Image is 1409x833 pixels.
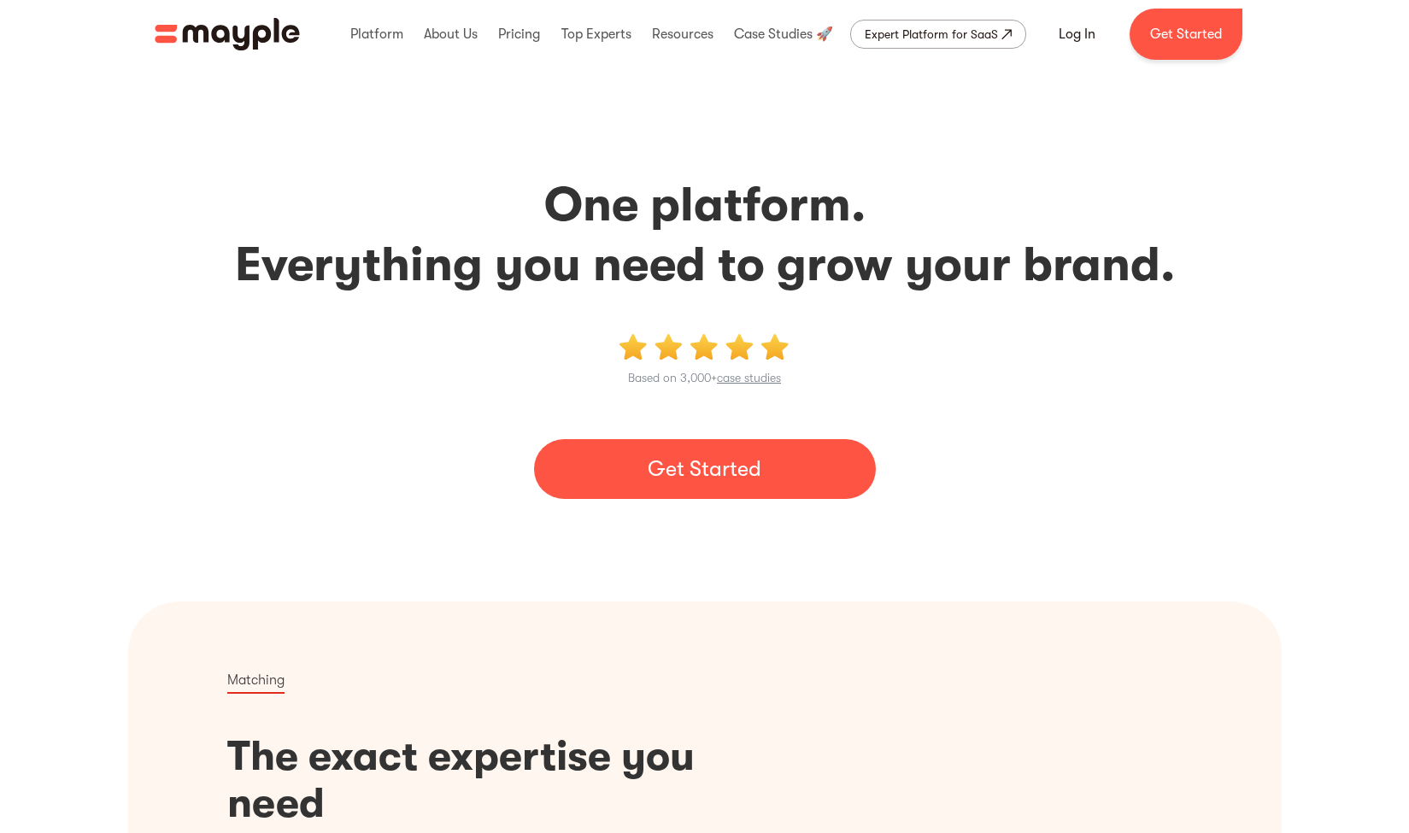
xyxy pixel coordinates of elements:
[557,7,636,62] div: Top Experts
[850,20,1026,49] a: Expert Platform for SaaS
[494,7,544,62] div: Pricing
[534,439,876,499] a: Get Started
[648,7,718,62] div: Resources
[1038,14,1116,55] a: Log In
[628,367,781,388] p: Based on 3,000+
[155,18,300,50] a: home
[227,670,285,694] p: Matching
[1130,9,1242,60] a: Get Started
[346,7,408,62] div: Platform
[227,733,747,827] h1: The exact expertise you need
[420,7,482,62] div: About Us
[132,175,1277,295] h2: One platform. Everything you need to grow your brand.
[865,24,998,44] div: Expert Platform for SaaS
[717,371,781,384] a: case studies
[155,18,300,50] img: Mayple logo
